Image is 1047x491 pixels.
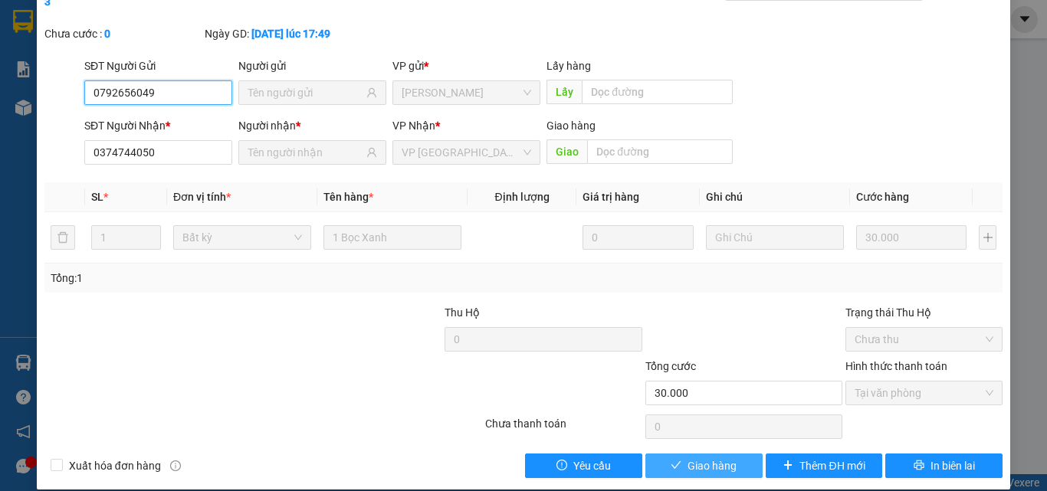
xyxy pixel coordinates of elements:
[84,57,232,74] div: SĐT Người Gửi
[855,381,993,404] span: Tại văn phòng
[546,119,596,132] span: Giao hàng
[84,117,232,134] div: SĐT Người Nhận
[170,460,181,471] span: info-circle
[248,84,363,101] input: Tên người gửi
[914,460,924,472] span: printer
[248,144,363,161] input: Tên người nhận
[251,28,330,40] b: [DATE] lúc 17:49
[392,57,540,74] div: VP gửi
[323,191,373,203] span: Tên hàng
[525,453,642,478] button: exclamation-circleYêu cầu
[583,225,693,250] input: 0
[645,360,696,372] span: Tổng cước
[494,191,549,203] span: Định lượng
[700,182,850,212] th: Ghi chú
[205,25,362,42] div: Ngày GD:
[688,457,737,474] span: Giao hàng
[979,225,996,250] button: plus
[51,225,75,250] button: delete
[582,80,733,104] input: Dọc đường
[366,147,377,158] span: user
[173,191,231,203] span: Đơn vị tính
[546,80,582,104] span: Lấy
[44,25,202,42] div: Chưa cước :
[392,119,435,132] span: VP Nhận
[445,306,480,319] span: Thu Hộ
[63,457,167,474] span: Xuất hóa đơn hàng
[238,57,386,74] div: Người gửi
[323,225,461,250] input: VD: Bàn, Ghế
[706,225,844,250] input: Ghi Chú
[671,460,681,472] span: check
[546,60,591,72] span: Lấy hàng
[51,270,405,286] div: Tổng: 1
[484,415,644,442] div: Chưa thanh toán
[799,457,865,474] span: Thêm ĐH mới
[930,457,975,474] span: In biên lai
[587,139,733,164] input: Dọc đường
[783,460,793,472] span: plus
[402,81,531,104] span: VP Phan Thiết
[855,328,993,351] span: Chưa thu
[856,191,909,203] span: Cước hàng
[104,28,110,40] b: 0
[845,360,947,372] label: Hình thức thanh toán
[645,453,763,478] button: checkGiao hàng
[856,225,967,250] input: 0
[546,139,587,164] span: Giao
[845,304,1003,321] div: Trạng thái Thu Hộ
[91,191,103,203] span: SL
[366,87,377,98] span: user
[182,226,302,249] span: Bất kỳ
[402,141,531,164] span: VP Sài Gòn
[556,460,567,472] span: exclamation-circle
[573,457,611,474] span: Yêu cầu
[885,453,1003,478] button: printerIn biên lai
[583,191,639,203] span: Giá trị hàng
[766,453,883,478] button: plusThêm ĐH mới
[238,117,386,134] div: Người nhận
